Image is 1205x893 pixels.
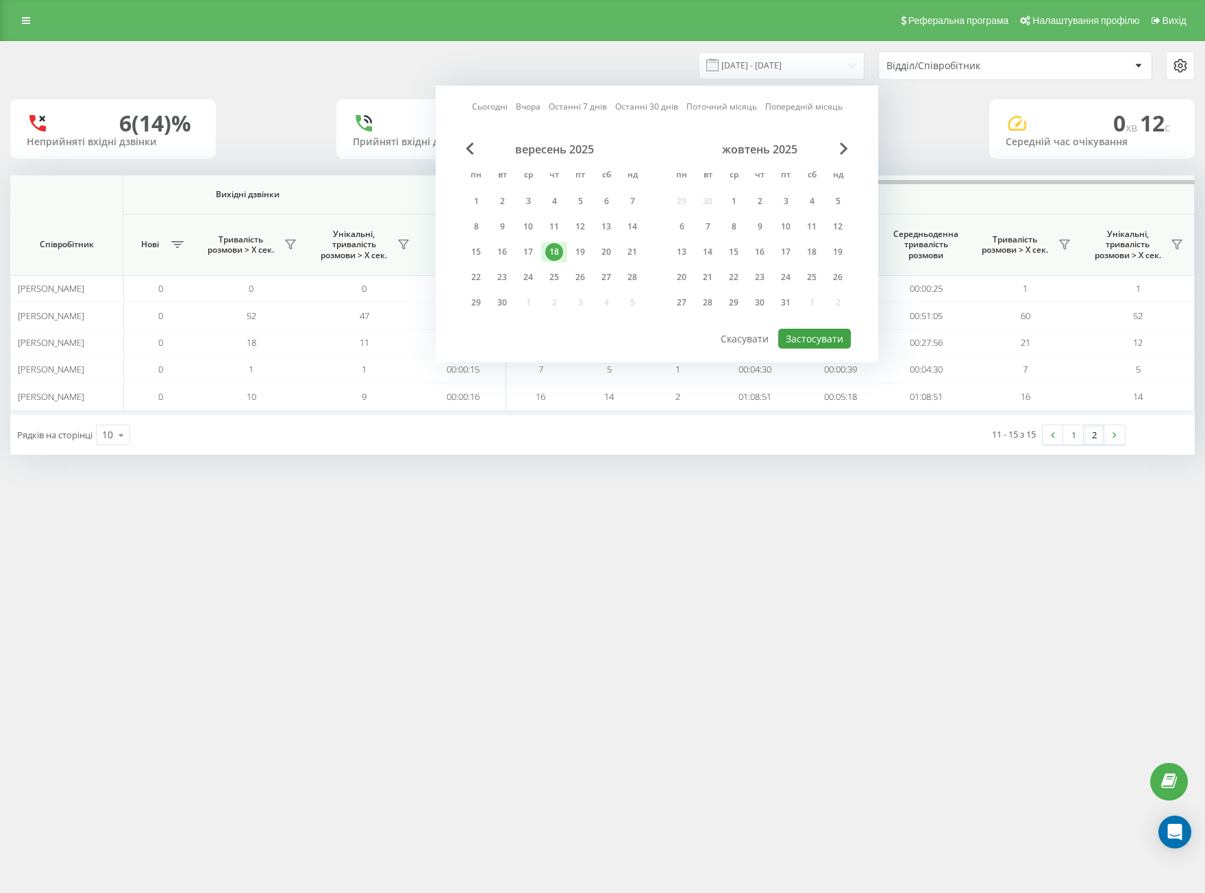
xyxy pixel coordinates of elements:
[1165,120,1170,135] span: c
[1158,816,1191,848] div: Open Intercom Messenger
[1021,336,1030,349] span: 21
[467,294,485,312] div: 29
[883,356,969,383] td: 00:04:30
[158,390,163,403] span: 0
[247,336,256,349] span: 18
[421,383,506,410] td: 00:00:16
[797,356,883,383] td: 00:00:39
[883,329,969,356] td: 00:27:56
[545,218,563,236] div: 11
[18,282,84,294] span: [PERSON_NAME]
[723,166,744,186] abbr: середа
[799,191,825,212] div: сб 4 жовт 2025 р.
[840,142,848,155] span: Next Month
[1113,108,1140,138] span: 0
[825,216,851,237] div: нд 12 жовт 2025 р.
[775,166,796,186] abbr: п’ятниця
[773,292,799,313] div: пт 31 жовт 2025 р.
[623,268,641,286] div: 28
[1063,425,1084,444] a: 1
[699,243,717,261] div: 14
[747,191,773,212] div: чт 2 жовт 2025 р.
[799,216,825,237] div: сб 11 жовт 2025 р.
[515,191,541,212] div: ср 3 вер 2025 р.
[18,363,84,375] span: [PERSON_NAME]
[463,142,645,156] div: вересень 2025
[825,191,851,212] div: нд 5 жовт 2025 р.
[829,243,847,261] div: 19
[712,383,797,410] td: 01:08:51
[18,390,84,403] span: [PERSON_NAME]
[721,292,747,313] div: ср 29 жовт 2025 р.
[596,166,617,186] abbr: субота
[22,239,111,250] span: Співробітник
[725,294,743,312] div: 29
[721,242,747,262] div: ср 15 жовт 2025 р.
[777,218,795,236] div: 10
[362,282,367,294] span: 0
[1136,363,1141,375] span: 5
[1023,282,1028,294] span: 1
[597,243,615,261] div: 20
[803,243,821,261] div: 18
[201,234,280,255] span: Тривалість розмови > Х сек.
[21,189,474,200] span: Вихідні дзвінки
[353,136,525,148] div: Прийняті вхідні дзвінки
[747,216,773,237] div: чт 9 жовт 2025 р.
[747,267,773,288] div: чт 23 жовт 2025 р.
[751,218,769,236] div: 9
[158,336,163,349] span: 0
[699,218,717,236] div: 7
[421,275,506,302] td: 00:00:00
[133,239,167,250] span: Нові
[463,191,489,212] div: пн 1 вер 2025 р.
[825,242,851,262] div: нд 19 жовт 2025 р.
[799,242,825,262] div: сб 18 жовт 2025 р.
[467,192,485,210] div: 1
[751,268,769,286] div: 23
[519,268,537,286] div: 24
[463,242,489,262] div: пн 15 вер 2025 р.
[803,218,821,236] div: 11
[518,166,538,186] abbr: середа
[773,216,799,237] div: пт 10 жовт 2025 р.
[725,192,743,210] div: 1
[623,218,641,236] div: 14
[828,166,848,186] abbr: неділя
[669,242,695,262] div: пн 13 жовт 2025 р.
[541,267,567,288] div: чт 25 вер 2025 р.
[675,363,680,375] span: 1
[615,100,678,113] a: Останні 30 днів
[571,218,589,236] div: 12
[765,100,843,113] a: Попередній місяць
[519,243,537,261] div: 17
[1084,425,1104,444] a: 2
[721,267,747,288] div: ср 22 жовт 2025 р.
[751,243,769,261] div: 16
[623,243,641,261] div: 21
[463,216,489,237] div: пн 8 вер 2025 р.
[747,292,773,313] div: чт 30 жовт 2025 р.
[493,294,511,312] div: 30
[1089,229,1167,261] span: Унікальні, тривалість розмови > Х сек.
[119,110,191,136] div: 6 (14)%
[516,100,541,113] a: Вчора
[493,192,511,210] div: 2
[669,267,695,288] div: пн 20 жовт 2025 р.
[908,15,1009,26] span: Реферальна програма
[567,216,593,237] div: пт 12 вер 2025 р.
[686,100,757,113] a: Поточний місяць
[493,218,511,236] div: 9
[803,268,821,286] div: 25
[619,267,645,288] div: нд 28 вер 2025 р.
[1021,390,1030,403] span: 16
[570,166,591,186] abbr: п’ятниця
[467,268,485,286] div: 22
[421,356,506,383] td: 00:00:15
[489,242,515,262] div: вт 16 вер 2025 р.
[515,216,541,237] div: ср 10 вер 2025 р.
[777,268,795,286] div: 24
[699,268,717,286] div: 21
[619,242,645,262] div: нд 21 вер 2025 р.
[249,282,253,294] span: 0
